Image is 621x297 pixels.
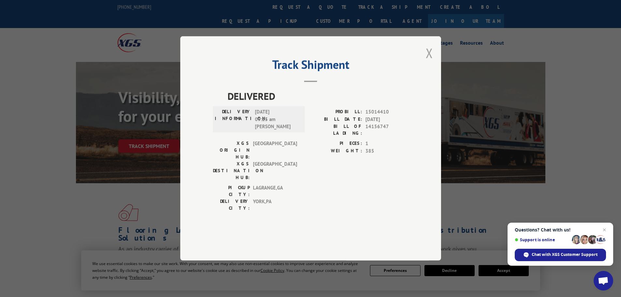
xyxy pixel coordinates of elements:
[213,60,408,72] h2: Track Shipment
[365,109,408,116] span: 15014410
[213,161,250,181] label: XGS DESTINATION HUB:
[365,147,408,155] span: 385
[311,147,362,155] label: WEIGHT:
[255,109,299,131] span: [DATE] 09:25 am [PERSON_NAME]
[515,249,606,261] div: Chat with XGS Customer Support
[311,109,362,116] label: PROBILL:
[365,116,408,123] span: [DATE]
[215,109,252,131] label: DELIVERY INFORMATION:
[365,123,408,137] span: 14156747
[213,185,250,198] label: PICKUP CITY:
[311,123,362,137] label: BILL OF LADING:
[253,185,297,198] span: LAGRANGE , GA
[311,140,362,148] label: PIECES:
[253,198,297,212] span: YORK , PA
[600,226,608,234] span: Close chat
[311,116,362,123] label: BILL DATE:
[594,271,613,290] div: Open chat
[253,161,297,181] span: [GEOGRAPHIC_DATA]
[213,198,250,212] label: DELIVERY CITY:
[426,44,433,62] button: Close modal
[213,140,250,161] label: XGS ORIGIN HUB:
[515,227,606,232] span: Questions? Chat with us!
[228,89,408,104] span: DELIVERED
[365,140,408,148] span: 1
[515,237,569,242] span: Support is online
[253,140,297,161] span: [GEOGRAPHIC_DATA]
[532,252,598,258] span: Chat with XGS Customer Support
